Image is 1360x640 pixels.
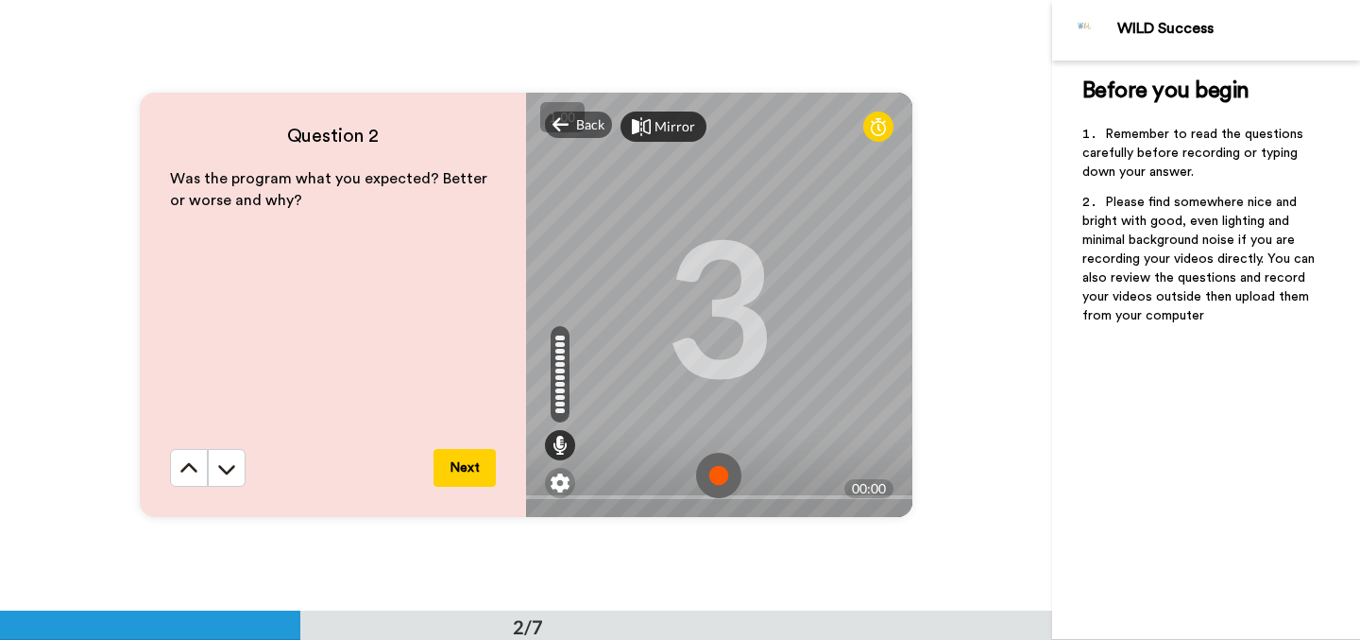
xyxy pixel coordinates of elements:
[433,449,496,487] button: Next
[1082,128,1307,179] span: Remember to read the questions carefully before recording or typing down your answer.
[576,115,604,134] span: Back
[664,234,773,376] div: 3
[1062,8,1108,53] img: Profile Image
[844,479,893,498] div: 00:00
[170,171,491,208] span: Was the program what you expected? Better or worse and why?
[654,117,695,136] div: Mirror
[545,112,613,138] div: Back
[1082,79,1249,102] span: Before you begin
[1117,20,1359,38] div: WILD Success
[551,474,569,493] img: ic_gear.svg
[483,614,573,640] div: 2/7
[170,123,496,149] h4: Question 2
[696,453,741,498] img: ic_record_start.svg
[1082,196,1318,322] span: Please find somewhere nice and bright with good, even lighting and minimal background noise if yo...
